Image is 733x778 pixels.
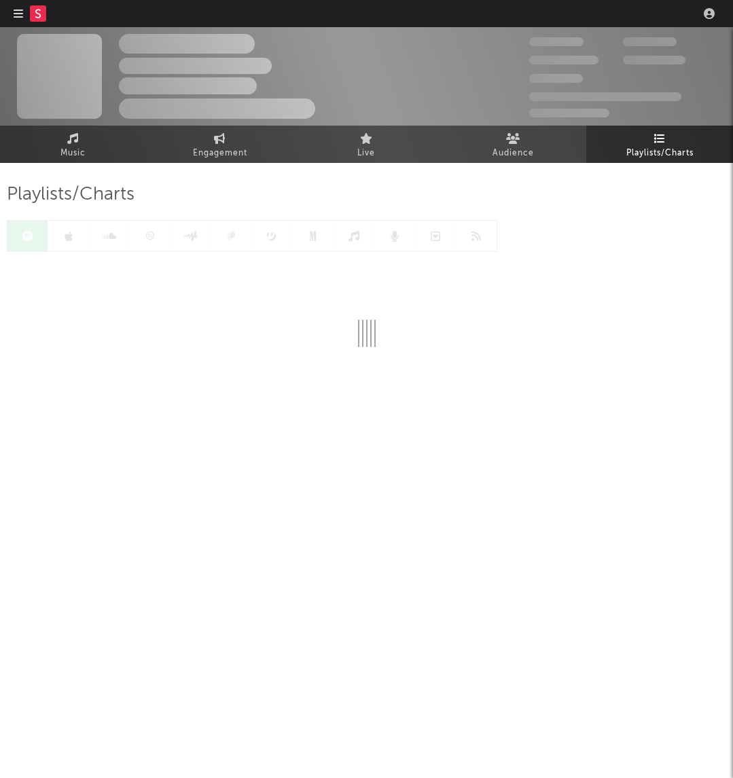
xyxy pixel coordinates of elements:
[529,109,609,117] span: Jump Score: 85.0
[529,56,598,64] span: 50,000,000
[623,37,677,46] span: 100,000
[293,126,440,163] a: Live
[7,187,135,203] span: Playlists/Charts
[529,37,584,46] span: 300,000
[586,126,733,163] a: Playlists/Charts
[440,126,586,163] a: Audience
[493,145,534,162] span: Audience
[60,145,86,162] span: Music
[357,145,375,162] span: Live
[193,145,247,162] span: Engagement
[623,56,685,64] span: 1,000,000
[626,145,694,162] span: Playlists/Charts
[529,92,681,101] span: 50,000,000 Monthly Listeners
[529,74,583,83] span: 100,000
[147,126,293,163] a: Engagement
